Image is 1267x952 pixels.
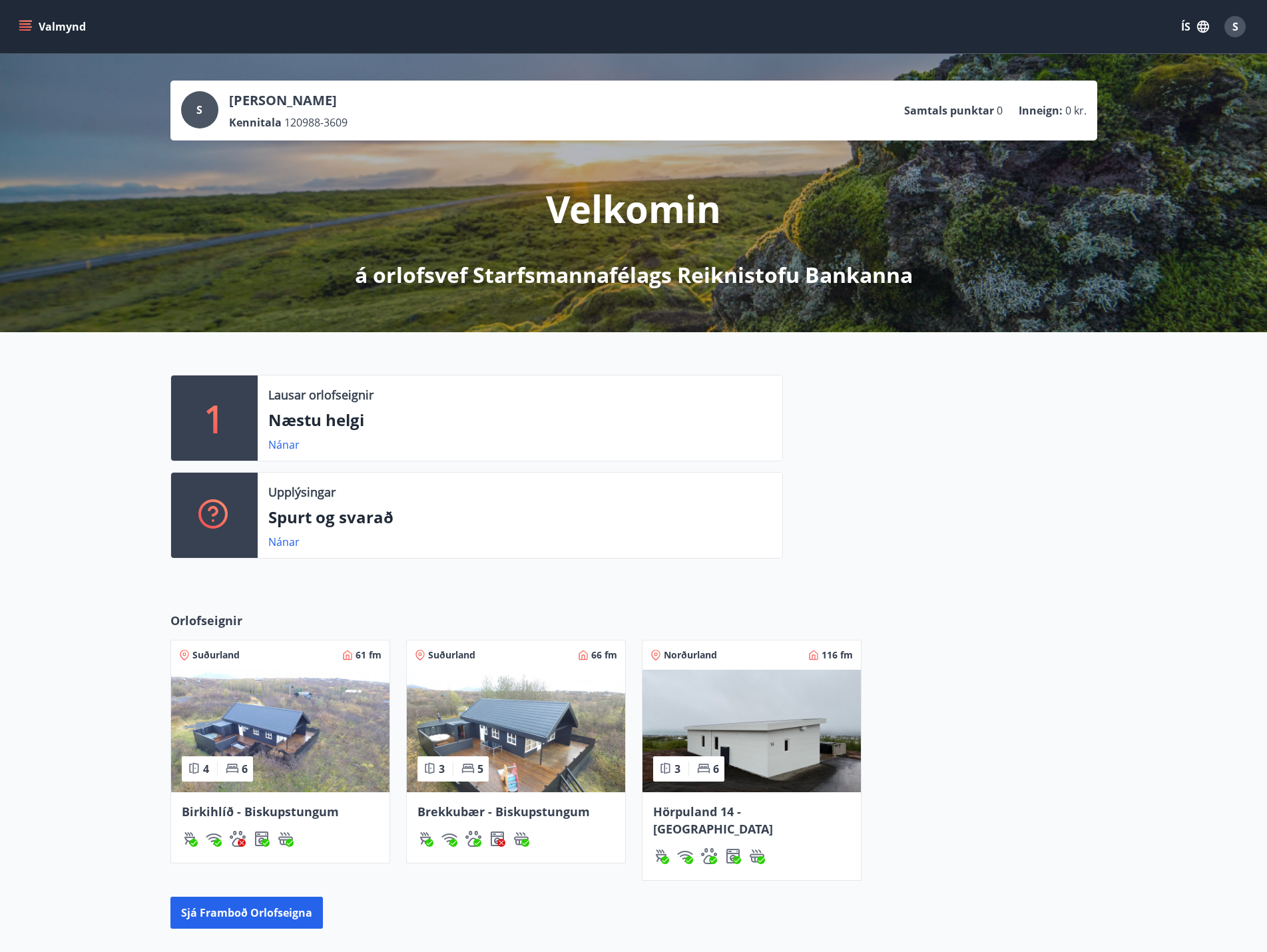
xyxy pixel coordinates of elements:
[229,115,282,130] p: Kennitala
[674,762,680,776] span: 3
[203,762,209,776] span: 4
[513,831,529,847] div: Heitur pottur
[642,670,861,792] img: Paella dish
[417,831,433,847] img: ZXjrS3QKesehq6nQAPjaRuRTI364z8ohTALB4wBr.svg
[465,831,481,847] div: Gæludýr
[677,848,693,864] div: Þráðlaust net
[278,831,294,847] img: h89QDIuHlAdpqTriuIvuEWkTH976fOgBEOOeu1mi.svg
[1174,15,1216,39] button: ÍS
[725,848,741,864] div: Þvottavél
[465,831,481,847] img: pxcaIm5dSOV3FS4whs1soiYWTwFQvksT25a9J10C.svg
[653,848,669,864] img: ZXjrS3QKesehq6nQAPjaRuRTI364z8ohTALB4wBr.svg
[16,15,91,39] button: menu
[441,831,457,847] img: HJRyFFsYp6qjeUYhR4dAD8CaCEsnIFYZ05miwXoh.svg
[230,831,246,847] div: Gæludýr
[278,831,294,847] div: Heitur pottur
[268,409,772,431] p: Næstu helgi
[489,831,505,847] div: Þvottavél
[439,762,445,776] span: 3
[206,831,222,847] div: Þráðlaust net
[546,183,721,234] p: Velkomin
[355,260,913,290] p: á orlofsvef Starfsmannafélags Reiknistofu Bankanna
[407,670,625,792] img: Paella dish
[997,103,1003,118] span: 0
[171,670,389,792] img: Paella dish
[230,831,246,847] img: pxcaIm5dSOV3FS4whs1soiYWTwFQvksT25a9J10C.svg
[653,804,773,837] span: Hörpuland 14 - [GEOGRAPHIC_DATA]
[1219,11,1251,43] button: S
[182,831,198,847] img: ZXjrS3QKesehq6nQAPjaRuRTI364z8ohTALB4wBr.svg
[725,848,741,864] img: Dl16BY4EX9PAW649lg1C3oBuIaAsR6QVDQBO2cTm.svg
[513,831,529,847] img: h89QDIuHlAdpqTriuIvuEWkTH976fOgBEOOeu1mi.svg
[713,762,719,776] span: 6
[749,848,765,864] div: Heitur pottur
[170,897,323,929] button: Sjá framboð orlofseigna
[192,648,240,662] span: Suðurland
[204,393,225,443] p: 1
[428,648,475,662] span: Suðurland
[242,762,248,776] span: 6
[268,437,300,452] a: Nánar
[1065,103,1087,118] span: 0 kr.
[182,831,198,847] div: Gasgrill
[268,386,374,403] p: Lausar orlofseignir
[254,831,270,847] img: Dl16BY4EX9PAW649lg1C3oBuIaAsR6QVDQBO2cTm.svg
[441,831,457,847] div: Þráðlaust net
[664,648,717,662] span: Norðurland
[653,848,669,864] div: Gasgrill
[417,804,590,820] span: Brekkubær - Biskupstungum
[417,831,433,847] div: Gasgrill
[1019,103,1063,118] p: Inneign :
[677,848,693,864] img: HJRyFFsYp6qjeUYhR4dAD8CaCEsnIFYZ05miwXoh.svg
[701,848,717,864] img: pxcaIm5dSOV3FS4whs1soiYWTwFQvksT25a9J10C.svg
[701,848,717,864] div: Gæludýr
[749,848,765,864] img: h89QDIuHlAdpqTriuIvuEWkTH976fOgBEOOeu1mi.svg
[268,483,336,501] p: Upplýsingar
[170,612,242,629] span: Orlofseignir
[489,831,505,847] img: Dl16BY4EX9PAW649lg1C3oBuIaAsR6QVDQBO2cTm.svg
[196,103,202,117] span: S
[268,535,300,549] a: Nánar
[206,831,222,847] img: HJRyFFsYp6qjeUYhR4dAD8CaCEsnIFYZ05miwXoh.svg
[254,831,270,847] div: Þvottavél
[356,648,381,662] span: 61 fm
[822,648,853,662] span: 116 fm
[182,804,339,820] span: Birkihlíð - Biskupstungum
[1232,19,1238,34] span: S
[268,506,772,529] p: Spurt og svarað
[477,762,483,776] span: 5
[229,91,348,110] p: [PERSON_NAME]
[904,103,994,118] p: Samtals punktar
[591,648,617,662] span: 66 fm
[284,115,348,130] span: 120988-3609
